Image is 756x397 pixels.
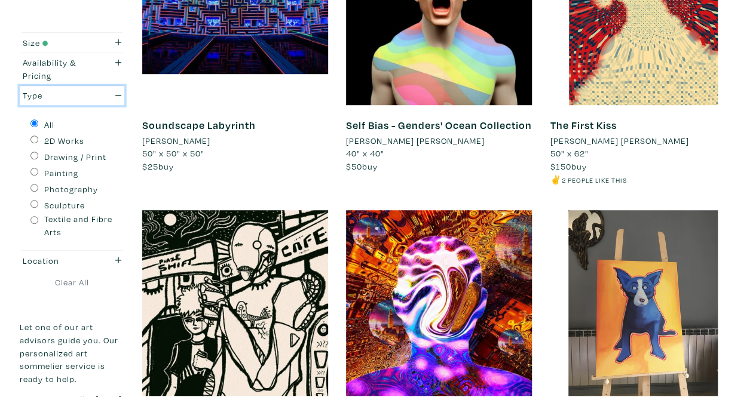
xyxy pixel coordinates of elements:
[44,150,106,164] label: Drawing / Print
[346,134,532,147] a: [PERSON_NAME] [PERSON_NAME]
[44,199,85,212] label: Sculpture
[550,134,736,147] a: [PERSON_NAME] [PERSON_NAME]
[346,118,532,132] a: Self Bias - Genders' Ocean Collection
[23,89,93,102] div: Type
[20,33,124,53] button: Size
[550,173,736,186] li: ✌️
[142,134,328,147] a: [PERSON_NAME]
[20,276,124,289] a: Clear All
[44,213,114,238] label: Textile and Fibre Arts
[20,53,124,85] button: Availability & Pricing
[346,161,378,172] span: buy
[142,161,158,172] span: $25
[550,118,617,132] a: The First Kiss
[44,134,84,147] label: 2D Works
[23,36,93,50] div: Size
[562,176,627,184] small: 2 people like this
[20,251,124,270] button: Location
[142,134,210,147] li: [PERSON_NAME]
[550,161,587,172] span: buy
[550,147,589,159] span: 50" x 62"
[20,86,124,106] button: Type
[346,147,384,159] span: 40" x 40"
[142,118,256,132] a: Soundscape Labyrinth
[550,134,689,147] li: [PERSON_NAME] [PERSON_NAME]
[44,118,54,131] label: All
[142,161,174,172] span: buy
[346,134,485,147] li: [PERSON_NAME] [PERSON_NAME]
[142,147,204,159] span: 50" x 50" x 50"
[550,161,571,172] span: $150
[346,161,362,172] span: $50
[20,321,124,385] p: Let one of our art advisors guide you. Our personalized art sommelier service is ready to help.
[44,167,78,180] label: Painting
[44,183,98,196] label: Photography
[23,254,93,267] div: Location
[23,56,93,82] div: Availability & Pricing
